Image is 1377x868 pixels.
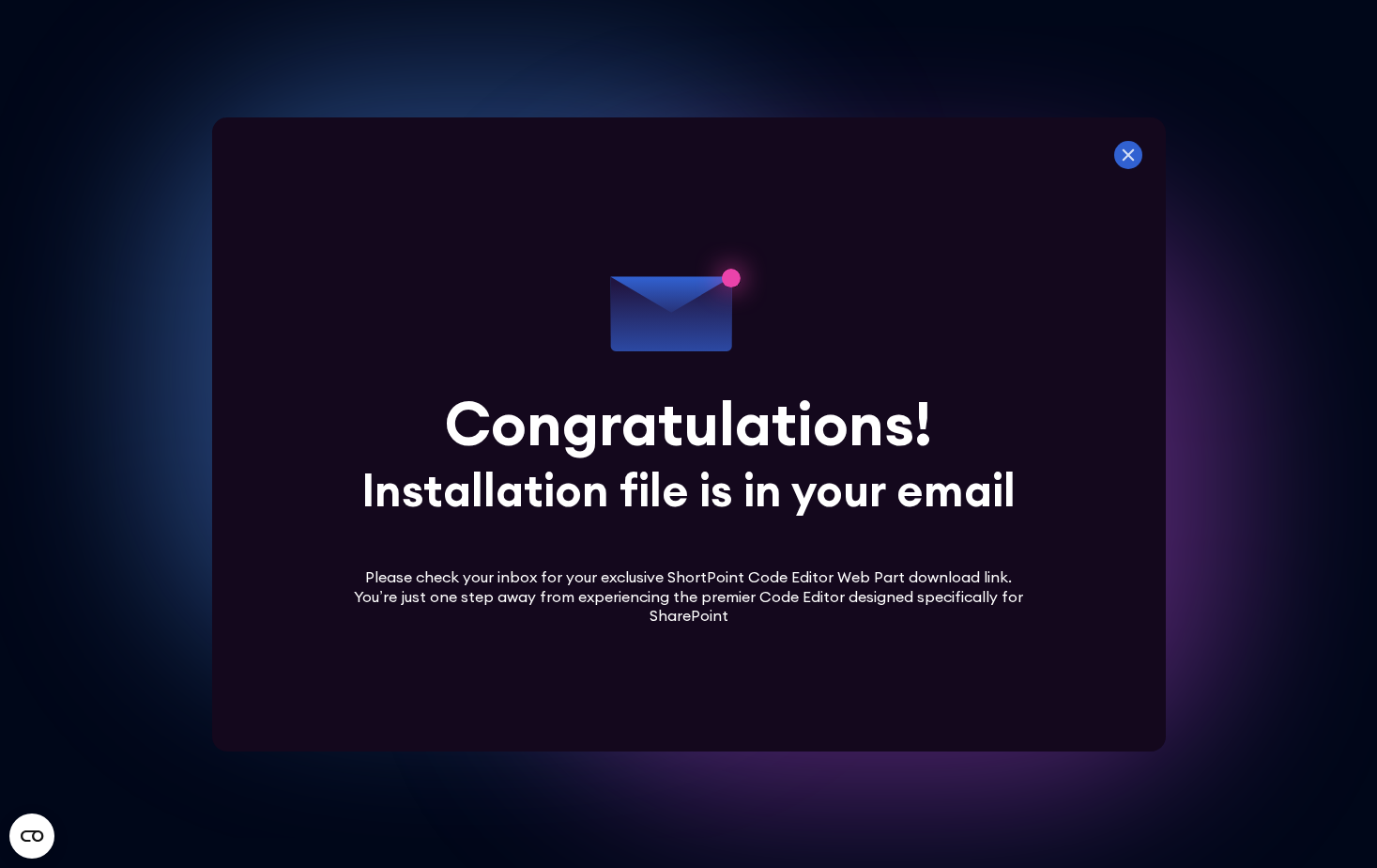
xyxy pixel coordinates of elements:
[9,814,54,859] button: Open CMP widget
[361,468,1016,513] div: Installation file is in your email
[445,394,932,454] div: Congratulations!
[1283,778,1377,868] iframe: Chat Widget
[347,567,1030,626] div: Please check your inbox for your exclusive ShortPoint Code Editor Web Part download link. You’re ...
